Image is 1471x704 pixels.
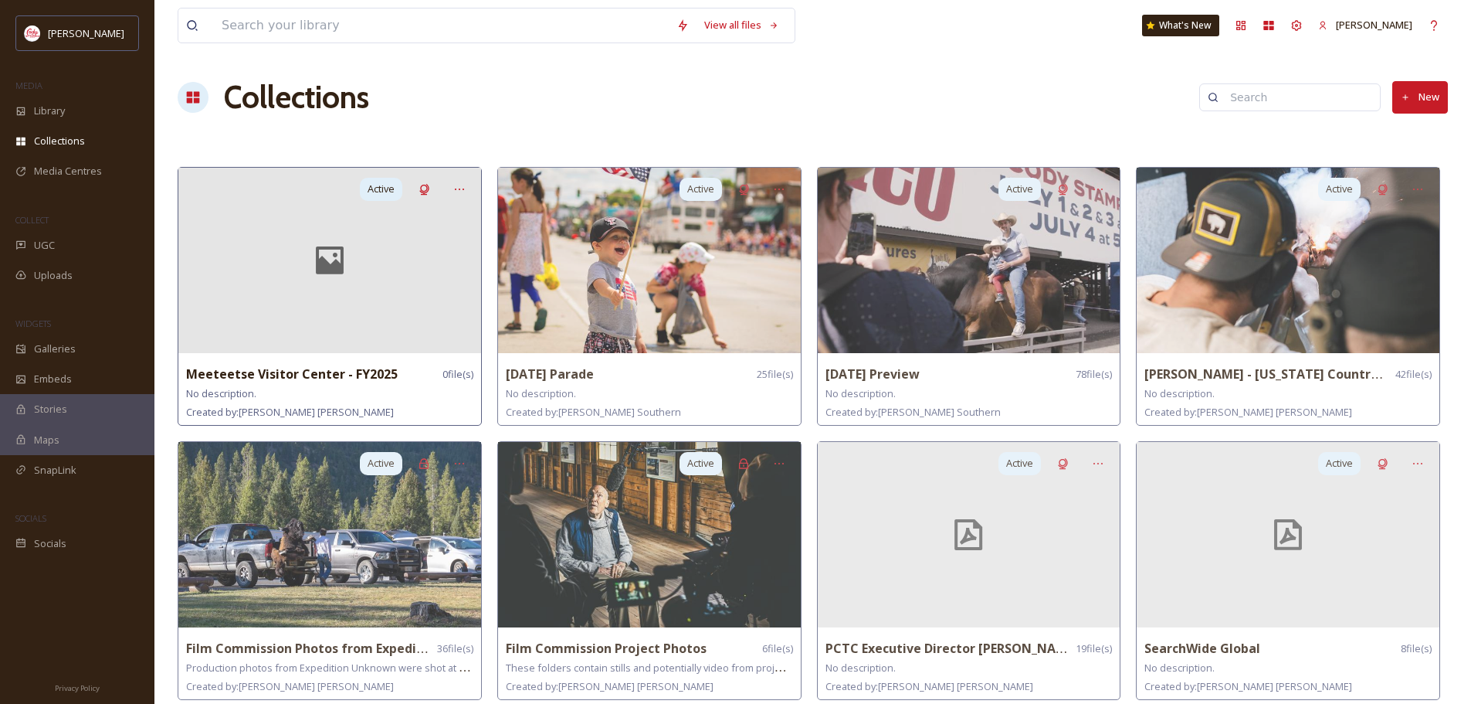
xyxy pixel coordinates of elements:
strong: Film Commission Project Photos [506,640,707,657]
span: Active [687,456,714,471]
span: Active [368,182,395,196]
img: 04e090d8-7308-46f3-b72c-6c397829ef16.jpg [178,442,481,627]
button: New [1392,81,1448,113]
span: Active [1326,182,1353,196]
span: No description. [186,386,256,400]
span: SOCIALS [15,512,46,524]
span: Maps [34,433,59,447]
a: Collections [224,74,369,121]
span: Collections [34,134,85,148]
img: 86cec67d-ce5b-4e60-beee-f4c5d4239990.jpg [818,168,1120,353]
a: View all files [697,10,787,40]
span: 78 file(s) [1076,367,1112,382]
span: Created by: [PERSON_NAME] [PERSON_NAME] [186,405,394,419]
strong: Meeteetse Visitor Center - FY2025 [186,366,398,383]
span: These folders contain stills and potentially video from projects shot in [GEOGRAPHIC_DATA]. [506,660,930,675]
strong: SearchWide Global [1144,640,1260,657]
span: [PERSON_NAME] [48,26,124,40]
span: Active [1006,456,1033,471]
span: MEDIA [15,80,42,91]
span: Uploads [34,268,73,283]
span: Created by: [PERSON_NAME] [PERSON_NAME] [506,679,713,693]
strong: Film Commission Photos from Expedition Unknown 2024 [186,640,534,657]
a: [PERSON_NAME] [1310,10,1420,40]
img: 6a245777-1441-43af-9292-a9ff2999359d.jpg [498,168,801,353]
a: What's New [1142,15,1219,36]
input: Search [1222,82,1372,113]
span: Created by: [PERSON_NAME] [PERSON_NAME] [186,679,394,693]
span: No description. [825,386,896,400]
span: Created by: [PERSON_NAME] [PERSON_NAME] [1144,679,1352,693]
span: SnapLink [34,463,76,478]
span: Media Centres [34,164,102,179]
span: Privacy Policy [55,683,100,693]
a: Privacy Policy [55,678,100,696]
span: UGC [34,238,55,253]
span: Active [1006,182,1033,196]
img: 5d85bc03-3da2-415c-811a-38cc8f57c1c6.jpg [1137,168,1439,353]
span: Active [687,182,714,196]
span: Active [1326,456,1353,471]
img: images%20(1).png [25,26,40,41]
span: 6 file(s) [762,641,793,656]
span: Created by: [PERSON_NAME] Southern [825,405,1001,419]
span: Stories [34,402,67,417]
strong: [DATE] Preview [825,366,920,383]
span: Created by: [PERSON_NAME] [PERSON_NAME] [1144,405,1352,419]
span: No description. [1144,386,1215,400]
input: Search your library [214,9,669,43]
span: COLLECT [15,214,49,226]
span: Created by: [PERSON_NAME] [PERSON_NAME] [825,679,1033,693]
span: Created by: [PERSON_NAME] Southern [506,405,681,419]
span: Production photos from Expedition Unknown were shot at [GEOGRAPHIC_DATA], downtown, and on [GEOGR... [186,660,751,675]
span: WIDGETS [15,318,51,329]
span: 42 file(s) [1395,367,1432,382]
span: Embeds [34,372,72,386]
span: No description. [506,386,576,400]
span: 36 file(s) [437,641,473,656]
span: 19 file(s) [1076,641,1112,656]
span: No description. [1144,661,1215,675]
span: Socials [34,536,66,551]
strong: PCTC Executive Director [PERSON_NAME] [825,640,1078,657]
strong: [DATE] Parade [506,366,594,383]
span: 25 file(s) [757,367,793,382]
strong: [PERSON_NAME] - [US_STATE] Country Magazine [1144,366,1442,383]
span: Library [34,104,65,118]
span: Active [368,456,395,471]
span: 8 file(s) [1401,641,1432,656]
span: No description. [825,661,896,675]
span: [PERSON_NAME] [1336,18,1412,32]
span: 0 file(s) [442,367,473,382]
span: Galleries [34,342,76,356]
img: a6b5d6e4-a062-48ee-9214-c470d0bd5a5d.jpg [498,442,801,627]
